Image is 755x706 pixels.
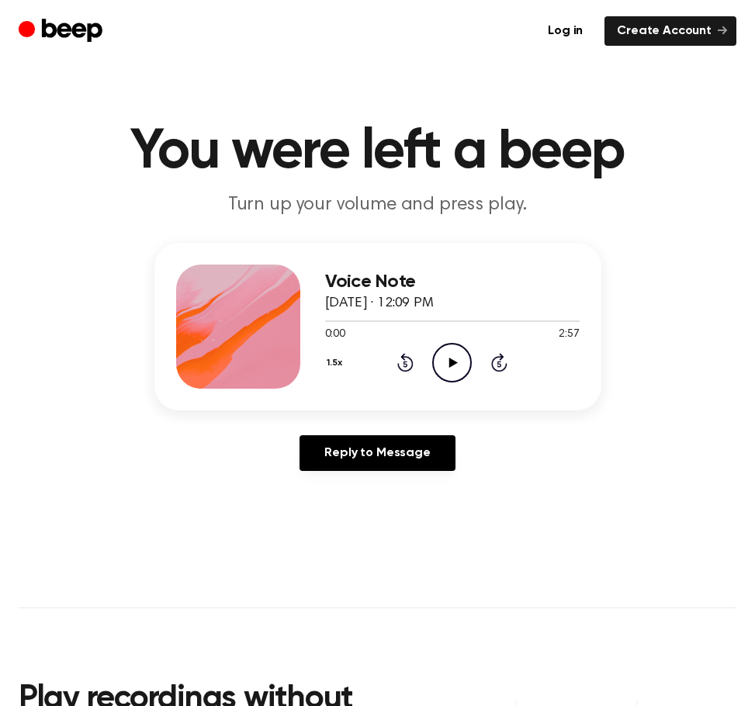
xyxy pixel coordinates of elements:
a: Beep [19,16,106,47]
span: 0:00 [325,327,345,343]
button: 1.5x [325,350,348,376]
span: 2:57 [559,327,579,343]
span: [DATE] · 12:09 PM [325,296,434,310]
p: Turn up your volume and press play. [80,192,676,218]
h1: You were left a beep [19,124,736,180]
a: Reply to Message [300,435,455,471]
a: Log in [535,16,595,46]
h3: Voice Note [325,272,580,292]
a: Create Account [604,16,736,46]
